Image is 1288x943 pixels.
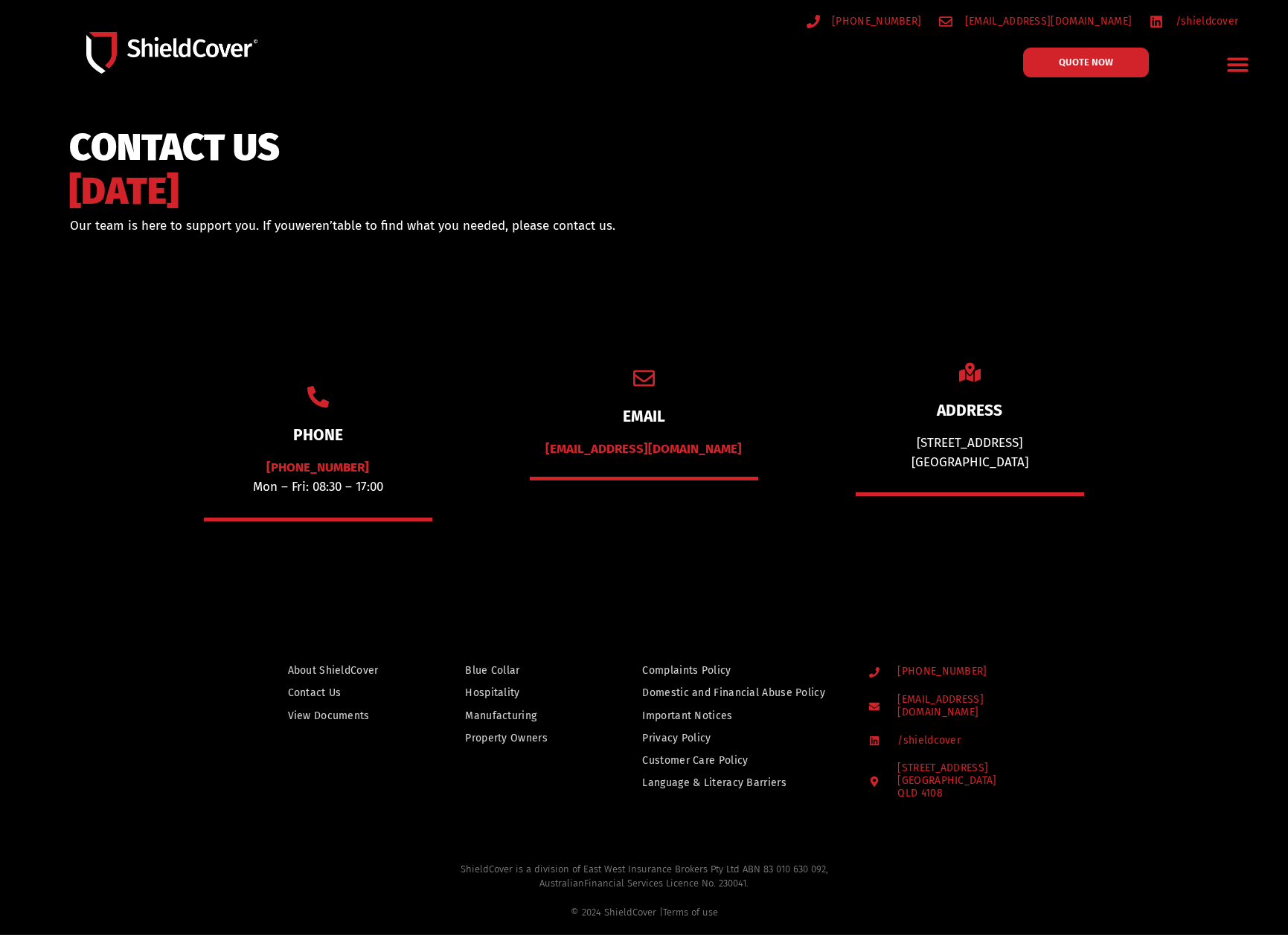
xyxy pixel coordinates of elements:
span: CONTACT US [69,132,280,163]
a: Language & Literacy Barriers [642,773,840,792]
span: View Documents [288,707,370,725]
span: Important Notices [642,707,732,725]
span: Our team is here to support you. If you [70,218,295,234]
span: Customer Care Policy [642,751,748,770]
h2: ShieldCover is a division of East West Insurance Brokers Pty Ltd ABN 83 010 630 092, [239,862,1050,920]
img: Shield-Cover-Underwriting-Australia-logo-full [86,32,257,74]
a: [EMAIL_ADDRESS][DOMAIN_NAME] [869,694,1051,719]
div: © 2024 ShieldCover | [239,905,1050,920]
span: Complaints Policy [642,661,731,680]
a: Hospitality [465,683,578,702]
a: About ShieldCover [288,661,402,680]
div: QLD 4108 [897,788,996,800]
span: Domestic and Financial Abuse Policy [642,683,825,702]
a: [PHONE_NUMBER] [266,460,369,475]
span: [EMAIL_ADDRESS][DOMAIN_NAME] [894,694,1051,719]
a: /shieldcover [869,735,1051,747]
a: Complaints Policy [642,661,840,680]
a: Important Notices [642,707,840,725]
span: [PHONE_NUMBER] [894,666,987,678]
div: Australian [239,876,1050,920]
span: Manufacturing [465,707,536,725]
p: Mon – Fri: 08:30 – 17:00 [204,458,432,496]
span: weren’t [295,218,337,234]
a: Manufacturing [465,707,578,725]
a: QUOTE NOW [1023,48,1149,77]
a: Domestic and Financial Abuse Policy [642,683,840,702]
div: Menu Toggle [1221,47,1256,82]
a: [PHONE_NUMBER] [869,666,1051,678]
span: Blue Collar [465,661,519,680]
span: Contact Us [288,683,342,702]
span: About ShieldCover [288,661,379,680]
a: Contact Us [288,683,402,702]
a: Privacy Policy [642,729,840,747]
span: /shieldcover [1172,12,1239,30]
span: Hospitality [465,683,519,702]
a: Customer Care Policy [642,751,840,770]
span: QUOTE NOW [1059,57,1113,67]
span: /shieldcover [894,735,961,747]
span: [EMAIL_ADDRESS][DOMAIN_NAME] [961,12,1132,30]
span: Property Owners [465,729,548,747]
div: [STREET_ADDRESS] [GEOGRAPHIC_DATA] [856,434,1084,471]
a: View Documents [288,707,402,725]
span: [PHONE_NUMBER] [828,12,921,30]
a: [EMAIL_ADDRESS][DOMAIN_NAME] [545,441,742,457]
a: Property Owners [465,729,578,747]
a: Terms of use [663,907,718,918]
span: Financial Services Licence No. 230041. [584,878,749,889]
span: Privacy Policy [642,729,711,747]
span: able to find what you needed, please contact us. [337,218,615,234]
a: ADDRESS [937,401,1002,420]
a: [EMAIL_ADDRESS][DOMAIN_NAME] [939,12,1132,30]
a: EMAIL [623,407,665,426]
div: [GEOGRAPHIC_DATA] [897,775,996,800]
a: PHONE [293,425,343,445]
a: Blue Collar [465,661,578,680]
a: /shieldcover [1150,12,1238,30]
span: Language & Literacy Barriers [642,773,786,792]
a: [PHONE_NUMBER] [807,12,922,30]
span: [STREET_ADDRESS] [894,762,996,799]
